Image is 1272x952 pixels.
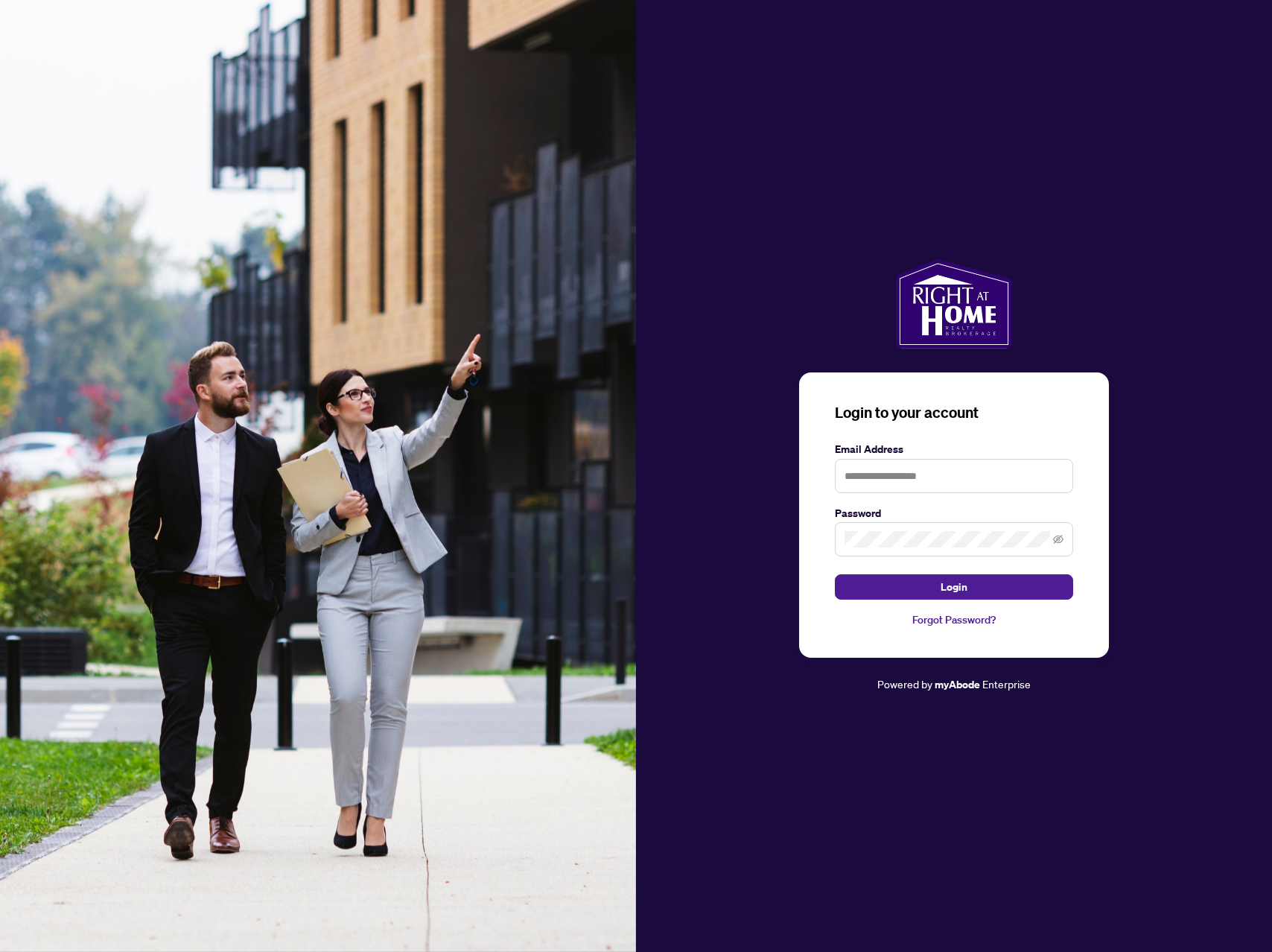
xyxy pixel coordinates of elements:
span: Login [941,575,967,599]
button: Login [835,574,1073,600]
span: eye-invisible [1053,534,1063,545]
span: Powered by [877,677,932,691]
img: ma-logo [896,259,1011,349]
h3: Login to your account [835,402,1073,423]
label: Password [835,505,1073,521]
span: Enterprise [982,677,1031,691]
label: Email Address [835,441,1073,457]
a: Forgot Password? [835,612,1073,628]
a: myAbode [935,676,980,693]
